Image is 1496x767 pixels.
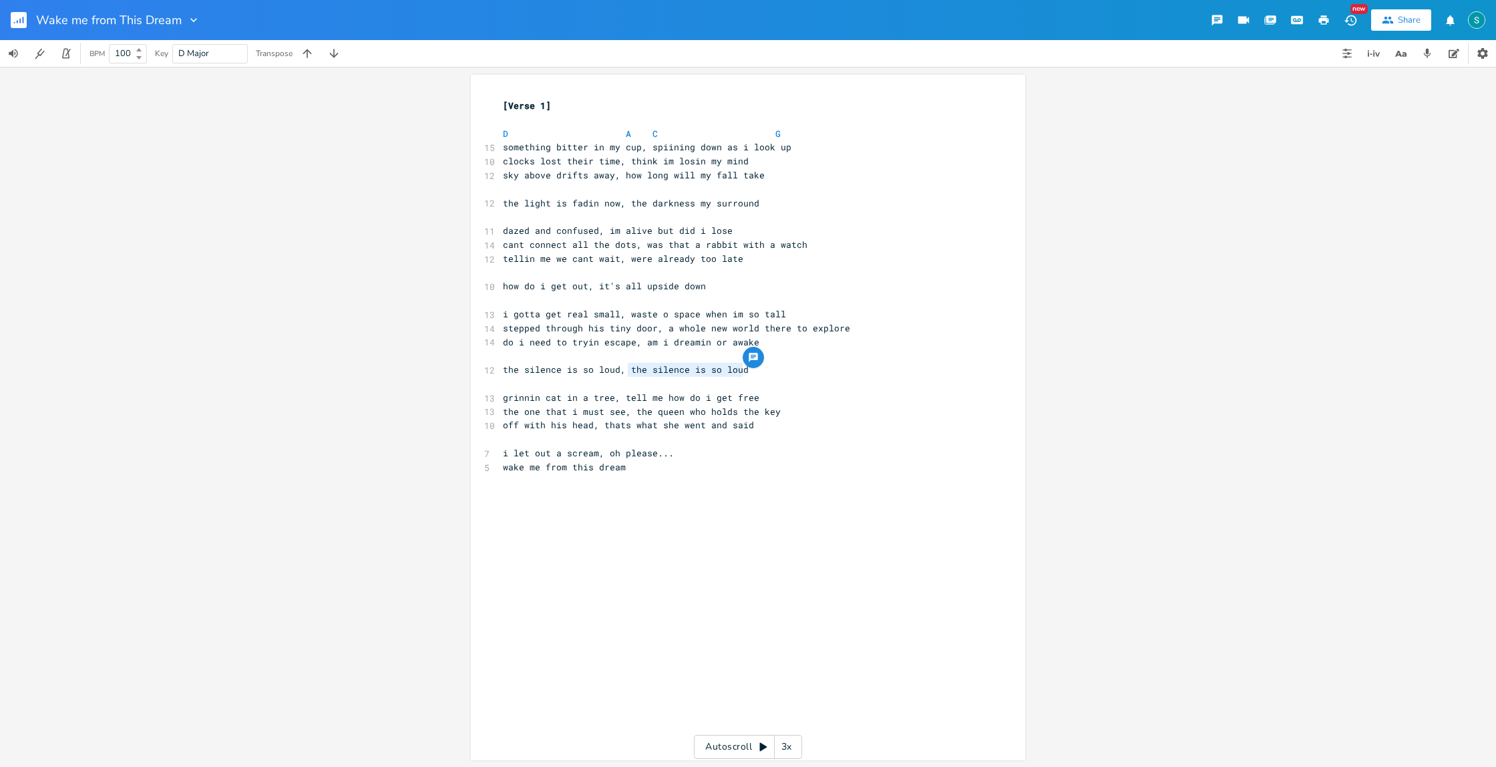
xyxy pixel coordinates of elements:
[1350,4,1368,14] div: New
[503,280,706,292] span: how do i get out, it's all upside down
[775,128,781,140] span: G
[775,735,799,759] div: 3x
[503,392,759,404] span: grinnin cat in a tree, tell me how do i get free
[503,253,743,265] span: tellin me we cant wait, were already too late
[1337,8,1364,32] button: New
[503,308,786,320] span: i gotta get real small, waste o space when im so tall
[503,224,733,237] span: dazed and confused, im alive but did i lose
[503,419,754,431] span: off with his head, thats what she went and said
[503,363,749,375] span: the silence is so loud, the silence is so loud
[1371,9,1431,31] button: Share
[503,128,508,140] span: D
[694,735,802,759] div: Autoscroll
[503,197,759,209] span: the light is fadin now, the darkness my surround
[178,47,209,59] span: D Major
[503,406,781,418] span: the one that i must see, the queen who holds the key
[503,100,551,112] span: [Verse 1]
[652,128,658,140] span: C
[503,155,749,167] span: clocks lost their time, think im losin my mind
[503,447,674,459] span: i let out a scream, oh please...
[89,50,105,57] div: BPM
[155,49,168,57] div: Key
[1468,11,1485,29] img: Stevie Jay
[256,49,293,57] div: Transpose
[626,128,631,140] span: A
[503,336,759,348] span: do i need to tryin escape, am i dreamin or awake
[503,169,765,181] span: sky above drifts away, how long will my fall take
[503,239,807,251] span: cant connect all the dots, was that a rabbit with a watch
[503,141,791,153] span: something bitter in my cup, spiining down as i look up
[36,14,182,26] span: Wake me from This Dream
[503,322,850,334] span: stepped through his tiny door, a whole new world there to explore
[1398,14,1421,26] div: Share
[503,461,626,473] span: wake me from this dream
